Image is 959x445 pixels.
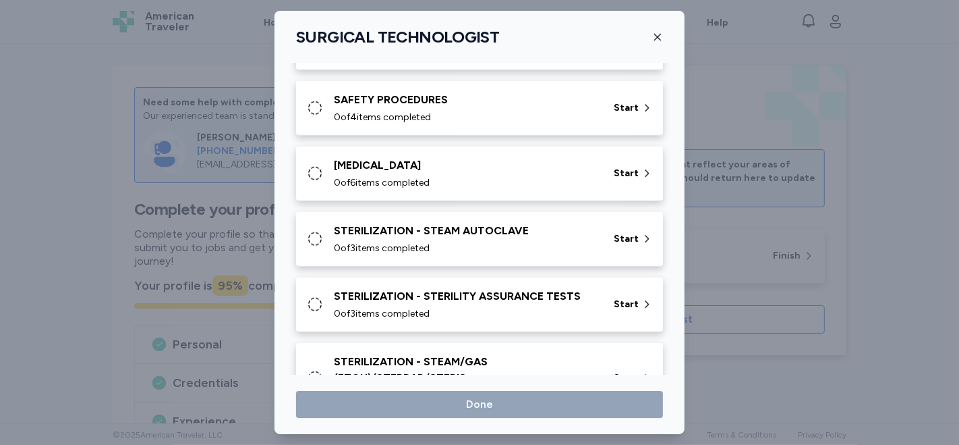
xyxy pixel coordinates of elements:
[296,343,663,414] div: STERILIZATION - STEAM/GAS (ETOH)/STERRAD/STERIS0of6items completedStart
[334,307,430,321] span: 0 of 3 items completed
[614,232,639,246] span: Start
[296,278,663,332] div: STERILIZATION - STERILITY ASSURANCE TESTS0of3items completedStart
[334,176,430,190] span: 0 of 6 items completed
[334,354,598,386] div: STERILIZATION - STEAM/GAS (ETOH)/STERRAD/STERIS
[296,212,663,267] div: STERILIZATION - STEAM AUTOCLAVE0of3items completedStart
[466,396,493,413] span: Done
[334,157,598,174] div: [MEDICAL_DATA]
[296,391,663,418] button: Done
[334,223,598,239] div: STERILIZATION - STEAM AUTOCLAVE
[614,298,639,311] span: Start
[334,288,598,305] div: STERILIZATION - STERILITY ASSURANCE TESTS
[334,92,598,108] div: SAFETY PROCEDURES
[334,111,431,124] span: 0 of 4 items completed
[614,167,639,180] span: Start
[296,147,663,201] div: [MEDICAL_DATA]0of6items completedStart
[296,27,499,47] h1: SURGICAL TECHNOLOGIST
[334,242,430,255] span: 0 of 3 items completed
[614,101,639,115] span: Start
[614,371,639,385] span: Start
[296,81,663,136] div: SAFETY PROCEDURES0of4items completedStart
